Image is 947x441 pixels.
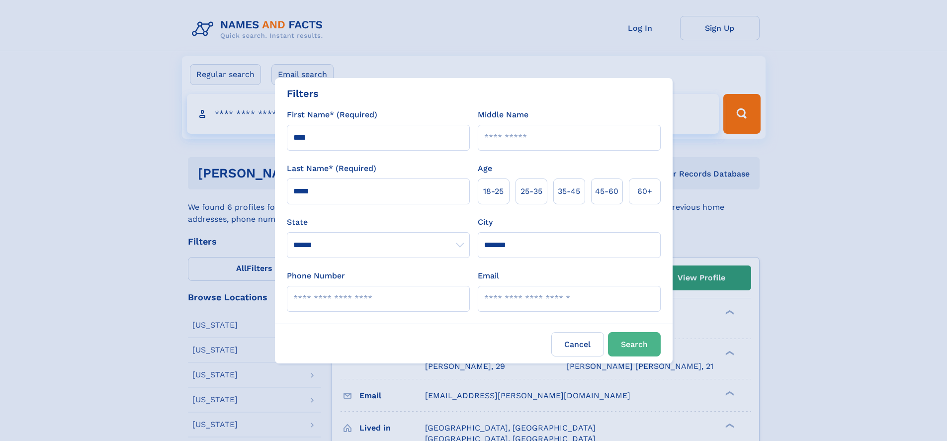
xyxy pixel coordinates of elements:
[287,109,377,121] label: First Name* (Required)
[478,109,528,121] label: Middle Name
[287,163,376,175] label: Last Name* (Required)
[287,270,345,282] label: Phone Number
[478,216,493,228] label: City
[287,86,319,101] div: Filters
[558,185,580,197] span: 35‑45
[287,216,470,228] label: State
[595,185,618,197] span: 45‑60
[478,163,492,175] label: Age
[520,185,542,197] span: 25‑35
[483,185,504,197] span: 18‑25
[478,270,499,282] label: Email
[608,332,661,356] button: Search
[551,332,604,356] label: Cancel
[637,185,652,197] span: 60+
